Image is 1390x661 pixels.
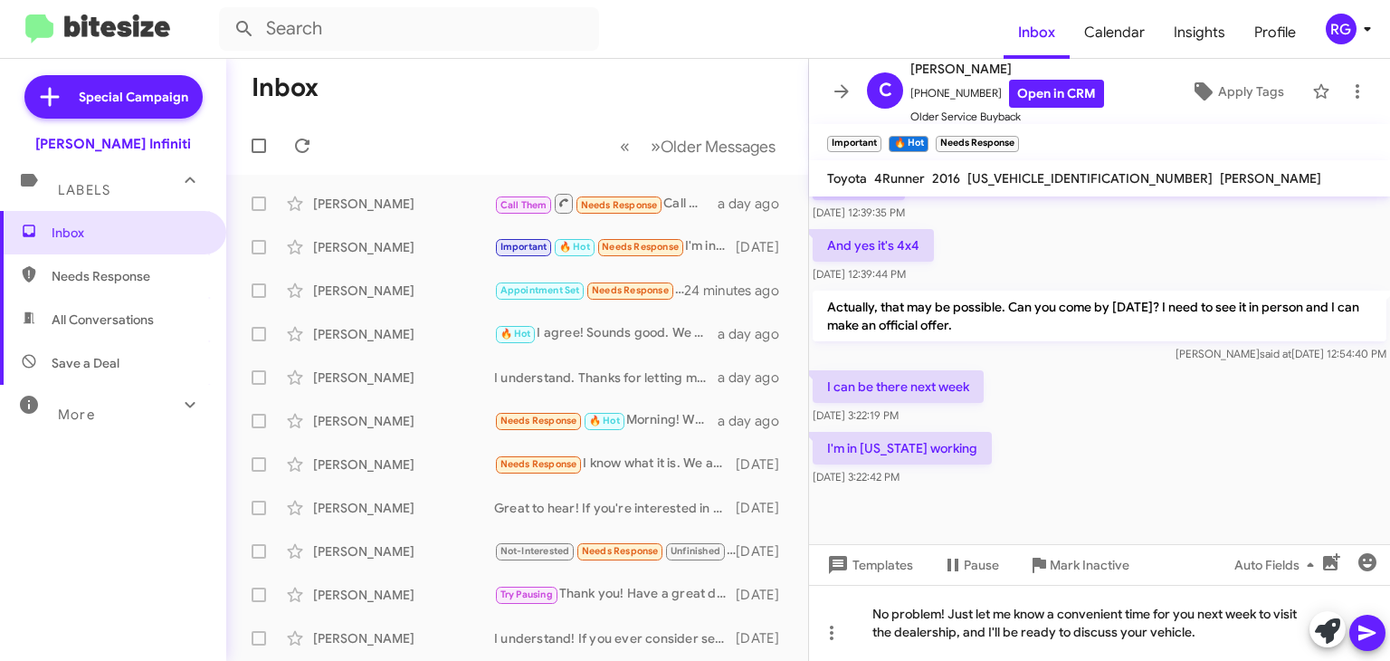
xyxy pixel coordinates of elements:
[581,199,658,211] span: Needs Response
[1176,347,1386,360] span: [PERSON_NAME] [DATE] 12:54:40 PM
[813,432,992,465] p: I'm in [US_STATE] working
[79,88,188,106] span: Special Campaign
[813,470,900,484] span: [DATE] 3:22:42 PM
[494,541,736,561] div: No
[52,267,205,285] span: Needs Response
[313,282,494,300] div: [PERSON_NAME]
[1220,549,1336,581] button: Auto Fields
[1218,75,1284,108] span: Apply Tags
[1070,6,1159,59] a: Calendar
[1234,549,1321,581] span: Auto Fields
[313,325,494,343] div: [PERSON_NAME]
[620,135,630,158] span: «
[967,170,1213,187] span: [US_VEHICLE_IDENTIFICATION_NUMBER]
[813,291,1386,341] p: Actually, that may be possible. Can you come by [DATE]? I need to see it in person and I can make...
[252,73,319,102] h1: Inbox
[494,236,736,257] div: I'm in [US_STATE] working
[813,370,984,403] p: I can be there next week
[1326,14,1357,44] div: RG
[500,545,570,557] span: Not-Interested
[500,589,553,600] span: Try Pausing
[592,284,669,296] span: Needs Response
[910,80,1104,108] span: [PHONE_NUMBER]
[500,458,577,470] span: Needs Response
[582,545,659,557] span: Needs Response
[964,549,999,581] span: Pause
[313,542,494,560] div: [PERSON_NAME]
[313,586,494,604] div: [PERSON_NAME]
[313,369,494,387] div: [PERSON_NAME]
[874,170,925,187] span: 4Runner
[494,410,718,431] div: Morning! We haven't tried yet.
[602,241,679,253] span: Needs Response
[718,325,794,343] div: a day ago
[1260,347,1291,360] span: said at
[640,128,786,165] button: Next
[559,241,590,253] span: 🔥 Hot
[500,415,577,426] span: Needs Response
[1310,14,1370,44] button: RG
[609,128,641,165] button: Previous
[1159,6,1240,59] a: Insights
[827,136,881,152] small: Important
[671,545,720,557] span: Unfinished
[35,135,191,153] div: [PERSON_NAME] Infiniti
[813,229,934,262] p: And yes it's 4x4
[494,323,718,344] div: I agree! Sounds good. We can meet at 4.
[494,629,736,647] div: I understand! If you ever consider selling your QX80 in the future, feel free to reach out. We're...
[932,170,960,187] span: 2016
[736,455,794,474] div: [DATE]
[736,586,794,604] div: [DATE]
[813,408,899,422] span: [DATE] 3:22:19 PM
[651,135,661,158] span: »
[219,7,599,51] input: Search
[52,311,154,329] span: All Conversations
[736,499,794,517] div: [DATE]
[879,76,892,105] span: C
[313,499,494,517] div: [PERSON_NAME]
[494,369,718,387] div: I understand. Thanks for letting me know. Have a great day!
[500,199,547,211] span: Call Them
[718,412,794,430] div: a day ago
[813,206,905,219] span: [DATE] 12:39:35 PM
[736,238,794,256] div: [DATE]
[1170,75,1303,108] button: Apply Tags
[936,136,1019,152] small: Needs Response
[58,407,95,423] span: More
[494,584,736,605] div: Thank you! Have a great day.
[809,585,1390,661] div: No problem! Just let me know a convenient time for you next week to visit the dealership, and I'l...
[889,136,928,152] small: 🔥 Hot
[52,224,205,242] span: Inbox
[685,282,794,300] div: 24 minutes ago
[1004,6,1070,59] a: Inbox
[52,354,119,372] span: Save a Deal
[736,629,794,647] div: [DATE]
[24,75,203,119] a: Special Campaign
[610,128,786,165] nav: Page navigation example
[1240,6,1310,59] span: Profile
[313,412,494,430] div: [PERSON_NAME]
[718,369,794,387] div: a day ago
[718,195,794,213] div: a day ago
[494,280,685,301] div: Hey [PERSON_NAME]...we loved the vehicle but went with an Escalade. Your staff is wonderful.
[494,499,736,517] div: Great to hear! If you're interested in selling your vehicle, let's schedule a time for you to bri...
[494,454,736,474] div: I know what it is. We are great
[500,284,580,296] span: Appointment Set
[813,267,906,281] span: [DATE] 12:39:44 PM
[827,170,867,187] span: Toyota
[910,58,1104,80] span: [PERSON_NAME]
[1220,170,1321,187] span: [PERSON_NAME]
[928,549,1014,581] button: Pause
[313,195,494,213] div: [PERSON_NAME]
[661,137,776,157] span: Older Messages
[500,328,531,340] span: 🔥 Hot
[589,415,620,426] span: 🔥 Hot
[313,238,494,256] div: [PERSON_NAME]
[736,542,794,560] div: [DATE]
[1050,549,1129,581] span: Mark Inactive
[313,455,494,474] div: [PERSON_NAME]
[1009,80,1104,108] a: Open in CRM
